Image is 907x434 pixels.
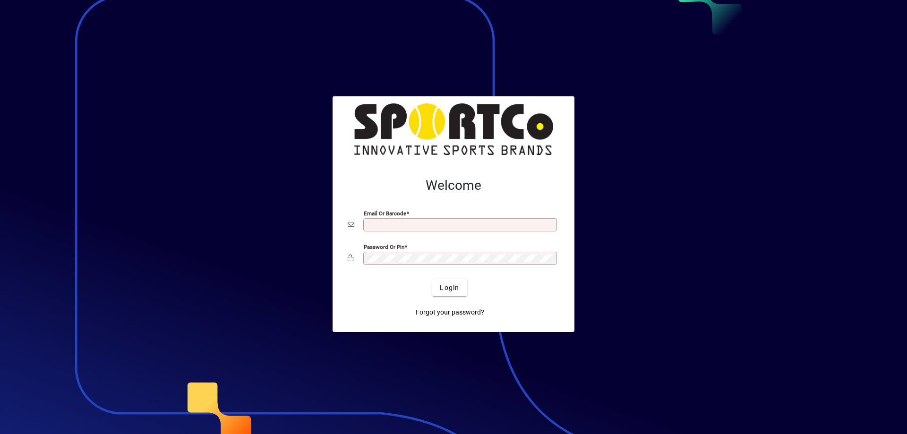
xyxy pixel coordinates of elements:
[348,178,559,194] h2: Welcome
[364,210,406,217] mat-label: Email or Barcode
[432,279,467,296] button: Login
[440,283,459,293] span: Login
[364,244,404,250] mat-label: Password or Pin
[412,304,488,321] a: Forgot your password?
[416,307,484,317] span: Forgot your password?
